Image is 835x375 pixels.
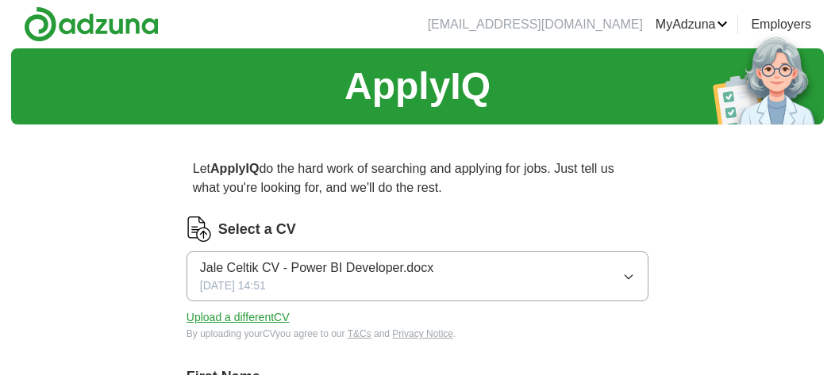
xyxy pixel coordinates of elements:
a: Privacy Notice [392,328,453,339]
a: T&Cs [348,328,371,339]
button: Upload a differentCV [187,309,290,326]
button: Jale Celtik CV - Power BI Developer.docx[DATE] 14:51 [187,251,648,301]
strong: ApplyIQ [210,162,259,175]
a: MyAdzuna [656,15,729,34]
span: Jale Celtik CV - Power BI Developer.docx [200,258,433,277]
div: By uploading your CV you agree to our and . [187,327,648,341]
h1: ApplyIQ [344,58,491,115]
li: [EMAIL_ADDRESS][DOMAIN_NAME] [428,15,643,34]
span: [DATE] 14:51 [200,277,266,294]
img: Adzuna logo [24,6,159,42]
label: Select a CV [218,219,296,240]
p: Let do the hard work of searching and applying for jobs. Just tell us what you're looking for, an... [187,153,648,204]
a: Employers [751,15,811,34]
img: CV Icon [187,216,212,242]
